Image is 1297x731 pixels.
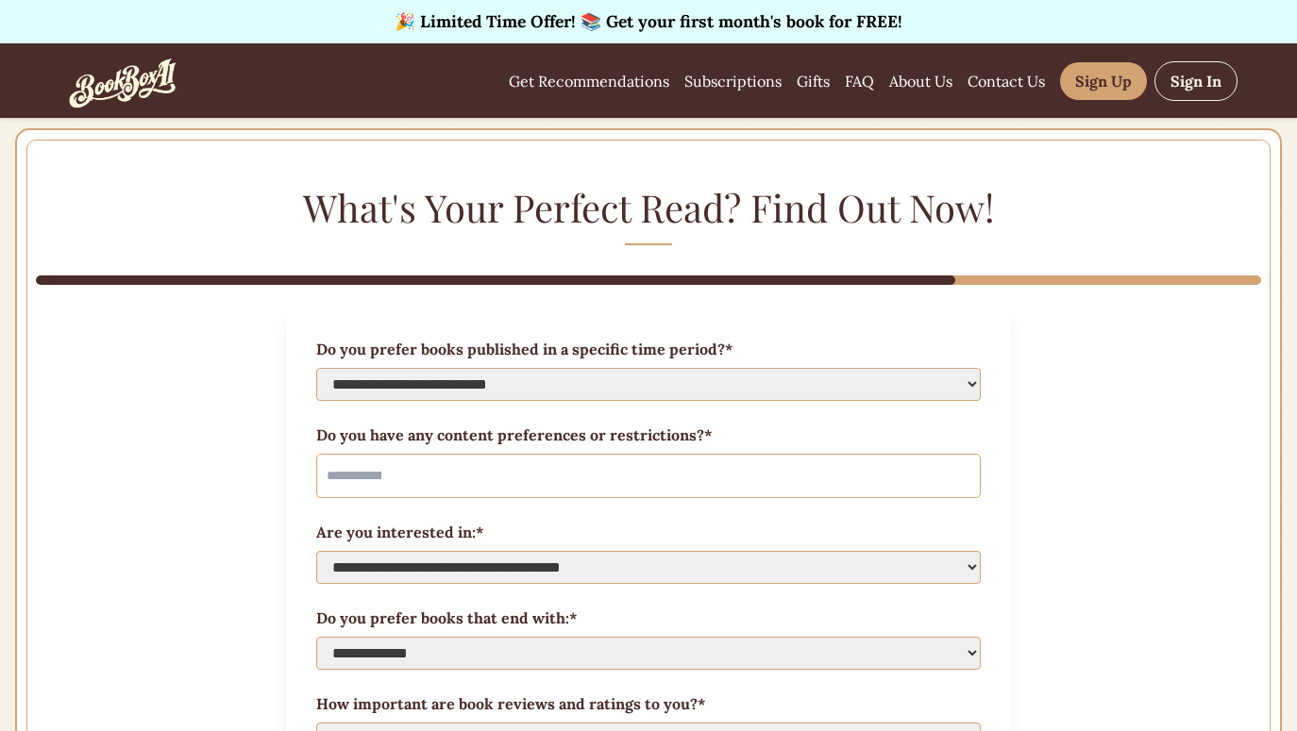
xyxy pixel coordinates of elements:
[316,521,981,543] label: Are you interested in:*
[36,179,1261,245] h1: What's Your Perfect Read? Find Out Now!
[316,606,981,629] label: Do you prefer books that end with:*
[316,338,981,360] label: Do you prefer books published in a specific time period?*
[1060,62,1147,100] a: Sign Up
[797,70,830,92] a: Gifts
[509,70,669,92] a: Get Recommendations
[59,22,187,140] img: BookBoxAI Logo
[845,70,874,92] a: FAQ
[889,70,952,92] a: About Us
[316,692,981,715] label: How important are book reviews and ratings to you?*
[316,424,981,446] label: Do you have any content preferences or restrictions?*
[684,70,782,92] a: Subscriptions
[1154,61,1238,101] a: Sign In
[968,70,1045,92] a: Contact Us
[325,462,381,490] input: Select options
